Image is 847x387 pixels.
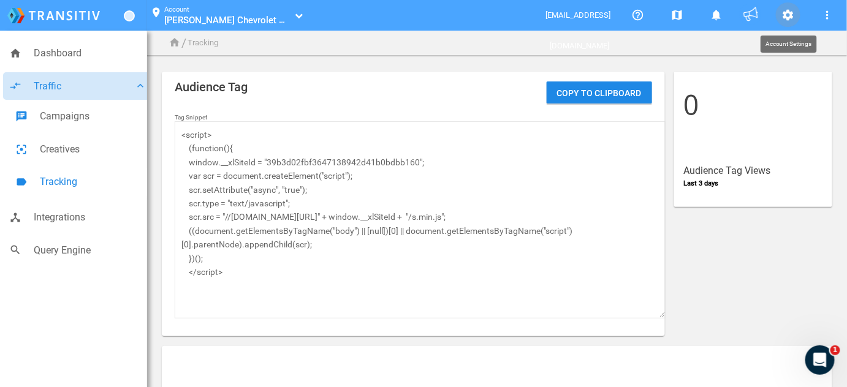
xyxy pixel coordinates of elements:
[15,143,28,156] i: filter_center_focus
[557,88,642,98] span: Copy to Clipboard
[34,242,146,258] span: Query Engine
[830,345,840,355] span: 1
[124,10,135,21] a: Toggle Menu
[40,141,146,157] span: Creatives
[805,345,835,375] iframe: Intercom live chat
[815,2,840,27] button: More
[709,8,724,23] mat-icon: notifications
[34,209,146,225] span: Integrations
[7,8,100,23] img: logo
[3,203,153,231] a: device_hubIntegrations
[9,211,21,224] i: device_hub
[165,14,354,26] span: [PERSON_NAME] Chevrolet Buick GMC_16753
[34,45,146,61] span: Dashboard
[3,39,153,67] a: homeDashboard
[15,176,28,188] i: label
[3,236,153,265] a: searchQuery Engine
[9,102,153,130] a: speaker_notesCampaigns
[684,89,823,120] h1: 0
[175,113,652,122] label: Tag Snippet
[820,8,835,23] mat-icon: more_vert
[547,81,652,103] button: Copy to Clipboard
[9,244,21,256] i: search
[684,179,719,187] small: Last 3 days
[781,8,796,23] mat-icon: settings
[9,168,153,196] a: labelTracking
[670,8,685,23] mat-icon: map
[761,36,817,53] div: Account Settings
[631,8,645,23] mat-icon: help_outline
[34,78,134,94] span: Traffic
[684,166,823,176] p: Audience Tag Views
[134,80,146,92] i: keyboard_arrow_down
[3,72,153,100] a: compare_arrowsTraffickeyboard_arrow_down
[15,110,28,122] i: speaker_notes
[40,108,146,124] span: Campaigns
[175,81,652,92] mat-card-title: Audience Tag
[9,80,21,92] i: compare_arrows
[9,135,153,163] a: filter_center_focusCreatives
[9,47,21,59] i: home
[149,7,164,21] mat-icon: location_on
[546,10,611,50] span: [EMAIL_ADDRESS][DOMAIN_NAME]
[40,174,146,190] span: Tracking
[165,6,190,13] small: Account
